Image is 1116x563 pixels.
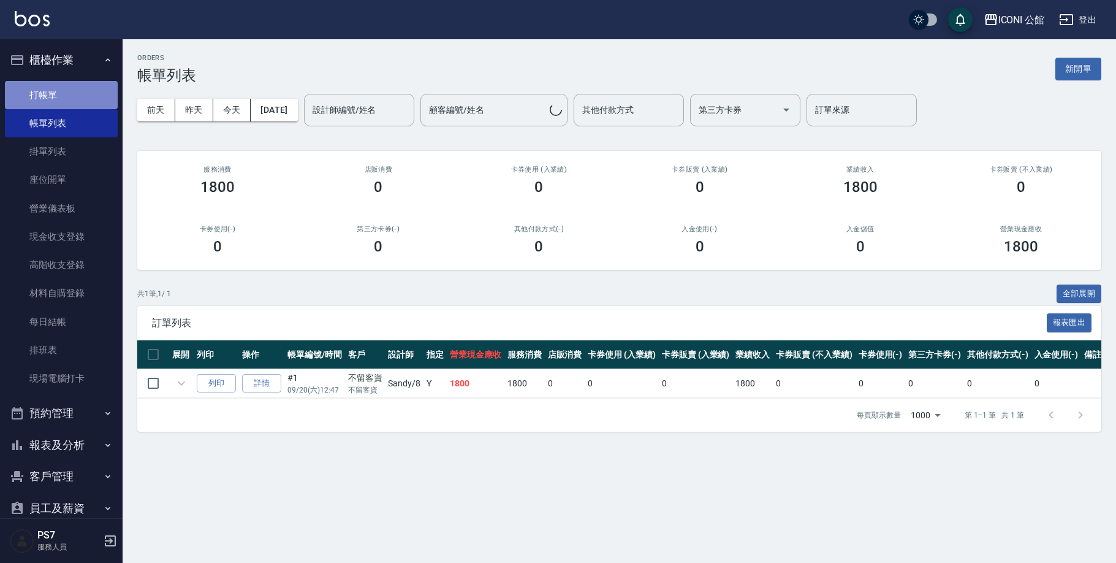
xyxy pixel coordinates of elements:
button: 報表及分析 [5,429,118,461]
h3: 0 [374,238,382,255]
h2: 業績收入 [795,166,926,174]
th: 備註 [1081,340,1104,369]
p: 第 1–1 筆 共 1 筆 [965,410,1024,421]
th: 卡券販賣 (入業績) [659,340,733,369]
th: 指定 [423,340,447,369]
span: 訂單列表 [152,317,1047,329]
a: 排班表 [5,336,118,364]
td: 0 [773,369,855,398]
td: #1 [284,369,345,398]
p: 09/20 (六) 12:47 [287,385,342,396]
button: Open [776,100,796,120]
th: 入金使用(-) [1031,340,1082,369]
th: 第三方卡券(-) [905,340,964,369]
h3: 0 [213,238,222,255]
a: 詳情 [242,374,281,393]
h3: 0 [856,238,865,255]
h2: 第三方卡券(-) [313,225,444,233]
td: 0 [856,369,906,398]
a: 掛單列表 [5,137,118,166]
h2: 卡券販賣 (不入業績) [955,166,1087,174]
th: 營業現金應收 [447,340,504,369]
h3: 0 [534,238,543,255]
a: 高階收支登錄 [5,251,118,279]
h3: 0 [1017,178,1025,196]
img: Logo [15,11,50,26]
button: 客戶管理 [5,461,118,492]
h3: 服務消費 [152,166,283,174]
h2: ORDERS [137,54,196,62]
h3: 帳單列表 [137,67,196,84]
th: 展開 [169,340,194,369]
th: 業績收入 [732,340,773,369]
h5: PS7 [37,529,100,542]
img: Person [10,529,34,553]
td: 0 [1031,369,1082,398]
button: 櫃檯作業 [5,44,118,76]
a: 座位開單 [5,166,118,194]
button: ICONI 公館 [979,7,1050,33]
a: 營業儀表板 [5,194,118,223]
a: 帳單列表 [5,109,118,137]
td: 1800 [732,369,773,398]
td: Sandy /8 [385,369,423,398]
td: 0 [585,369,659,398]
th: 店販消費 [545,340,585,369]
h2: 入金儲值 [795,225,926,233]
td: 1800 [504,369,545,398]
th: 設計師 [385,340,423,369]
p: 每頁顯示數量 [857,410,901,421]
td: 0 [964,369,1031,398]
th: 帳單編號/時間 [284,340,345,369]
h3: 0 [534,178,543,196]
h3: 0 [696,238,704,255]
th: 操作 [239,340,284,369]
button: save [948,7,973,32]
h2: 入金使用(-) [634,225,765,233]
h2: 卡券使用 (入業績) [473,166,604,174]
button: 新開單 [1055,58,1101,80]
h2: 卡券使用(-) [152,225,283,233]
button: 報表匯出 [1047,313,1092,332]
td: 0 [659,369,733,398]
h3: 0 [696,178,704,196]
th: 卡券使用 (入業績) [585,340,659,369]
p: 共 1 筆, 1 / 1 [137,288,171,299]
th: 服務消費 [504,340,545,369]
button: 預約管理 [5,397,118,429]
h2: 店販消費 [313,166,444,174]
a: 每日結帳 [5,308,118,336]
td: 0 [545,369,585,398]
th: 其他付款方式(-) [964,340,1031,369]
td: 1800 [447,369,504,398]
h3: 1800 [843,178,878,196]
td: Y [423,369,447,398]
h3: 1800 [200,178,235,196]
td: 0 [905,369,964,398]
a: 現金收支登錄 [5,223,118,251]
th: 列印 [194,340,239,369]
button: [DATE] [251,99,297,121]
a: 現場電腦打卡 [5,364,118,393]
button: 員工及薪資 [5,492,118,524]
button: 昨天 [175,99,213,121]
h2: 營業現金應收 [955,225,1087,233]
a: 新開單 [1055,63,1101,74]
h2: 卡券販賣 (入業績) [634,166,765,174]
button: 登出 [1054,9,1101,31]
a: 打帳單 [5,81,118,109]
button: 今天 [213,99,251,121]
a: 材料自購登錄 [5,279,118,307]
div: 不留客資 [348,372,382,385]
p: 不留客資 [348,385,382,396]
a: 報表匯出 [1047,316,1092,328]
button: 前天 [137,99,175,121]
button: 列印 [197,374,236,393]
div: ICONI 公館 [998,12,1045,28]
button: 全部展開 [1057,285,1102,304]
div: 1000 [906,399,945,432]
th: 客戶 [345,340,385,369]
h3: 0 [374,178,382,196]
p: 服務人員 [37,542,100,553]
h2: 其他付款方式(-) [473,225,604,233]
